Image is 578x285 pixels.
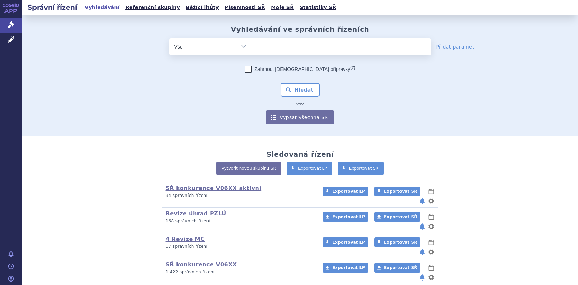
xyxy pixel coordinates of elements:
[166,269,314,275] p: 1 422 správních řízení
[83,3,122,12] a: Vyhledávání
[428,273,435,282] button: nastavení
[223,3,267,12] a: Písemnosti SŘ
[338,162,384,175] a: Exportovat SŘ
[231,25,369,33] h2: Vyhledávání ve správních řízeních
[428,238,435,246] button: lhůty
[384,265,417,270] span: Exportovat SŘ
[22,2,83,12] h2: Správní řízení
[428,187,435,196] button: lhůty
[266,150,334,158] h2: Sledovaná řízení
[166,210,226,217] a: Revize úhrad PZLÚ
[384,214,417,219] span: Exportovat SŘ
[428,222,435,231] button: nastavení
[166,193,314,199] p: 34 správních řízení
[428,197,435,205] button: nastavení
[323,237,368,247] a: Exportovat LP
[323,187,368,196] a: Exportovat LP
[419,197,426,205] button: notifikace
[216,162,281,175] a: Vytvořit novou skupinu SŘ
[297,3,338,12] a: Statistiky SŘ
[298,166,327,171] span: Exportovat LP
[374,212,420,222] a: Exportovat SŘ
[332,240,365,245] span: Exportovat LP
[287,162,332,175] a: Exportovat LP
[123,3,182,12] a: Referenční skupiny
[428,248,435,256] button: nastavení
[436,43,477,50] a: Přidat parametr
[384,240,417,245] span: Exportovat SŘ
[332,189,365,194] span: Exportovat LP
[266,110,334,124] a: Vypsat všechna SŘ
[332,265,365,270] span: Exportovat LP
[349,166,379,171] span: Exportovat SŘ
[245,66,355,73] label: Zahrnout [DEMOGRAPHIC_DATA] přípravky
[374,237,420,247] a: Exportovat SŘ
[166,244,314,250] p: 67 správních řízení
[269,3,296,12] a: Moje SŘ
[419,222,426,231] button: notifikace
[384,189,417,194] span: Exportovat SŘ
[428,264,435,272] button: lhůty
[281,83,320,97] button: Hledat
[419,248,426,256] button: notifikace
[332,214,365,219] span: Exportovat LP
[166,185,262,191] a: SŘ konkurence V06XX aktivní
[166,261,237,268] a: SŘ konkurence V06XX
[419,273,426,282] button: notifikace
[374,187,420,196] a: Exportovat SŘ
[166,236,205,242] a: 4 Revize MC
[350,65,355,70] abbr: (?)
[323,212,368,222] a: Exportovat LP
[292,102,308,106] i: nebo
[166,218,314,224] p: 168 správních řízení
[184,3,221,12] a: Běžící lhůty
[323,263,368,273] a: Exportovat LP
[374,263,420,273] a: Exportovat SŘ
[428,213,435,221] button: lhůty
